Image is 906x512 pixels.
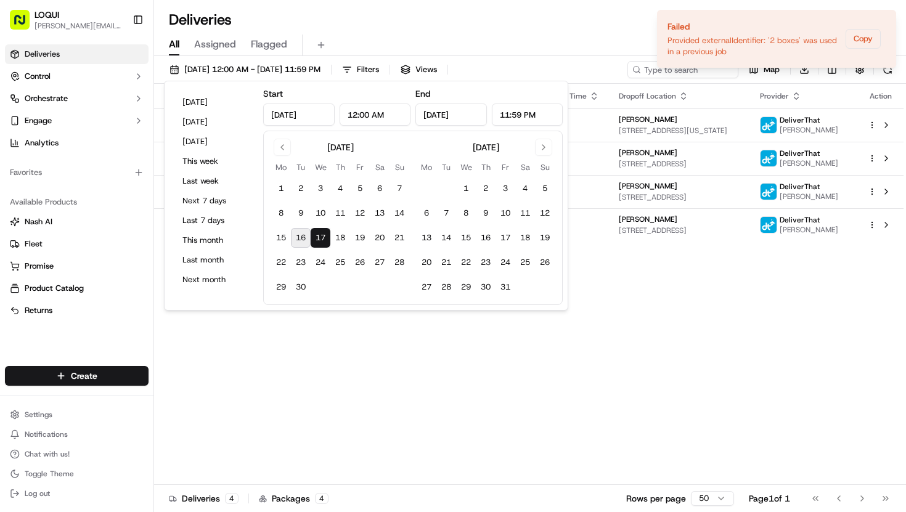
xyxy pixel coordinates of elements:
[194,37,236,52] span: Assigned
[515,253,535,272] button: 25
[177,232,251,249] button: This month
[370,179,390,198] button: 6
[12,118,35,140] img: 1736555255976-a54dd68f-1ca7-489b-9aae-adbdc363a1c4
[415,104,487,126] input: Date
[370,253,390,272] button: 27
[780,148,820,158] span: DeliverThat
[116,242,198,254] span: API Documentation
[357,64,379,75] span: Filters
[271,161,291,174] th: Monday
[436,203,456,223] button: 7
[35,21,123,31] button: [PERSON_NAME][EMAIL_ADDRESS][DOMAIN_NAME]
[417,277,436,297] button: 27
[515,203,535,223] button: 11
[25,410,52,420] span: Settings
[330,161,350,174] th: Thursday
[390,179,409,198] button: 7
[5,89,149,108] button: Orchestrate
[271,203,291,223] button: 8
[417,228,436,248] button: 13
[496,161,515,174] th: Friday
[515,161,535,174] th: Saturday
[761,117,777,133] img: profile_deliverthat_partner.png
[311,253,330,272] button: 24
[340,104,411,126] input: Time
[415,64,437,75] span: Views
[225,493,239,504] div: 4
[476,253,496,272] button: 23
[535,161,555,174] th: Sunday
[619,91,676,101] span: Dropoff Location
[667,20,841,33] div: Failed
[42,118,202,130] div: Start new chat
[169,10,232,30] h1: Deliveries
[515,179,535,198] button: 4
[99,237,203,259] a: 💻API Documentation
[5,133,149,153] a: Analytics
[271,179,291,198] button: 1
[456,253,476,272] button: 22
[35,9,59,21] button: LOQUI
[25,489,50,498] span: Log out
[436,253,456,272] button: 21
[496,179,515,198] button: 3
[780,158,838,168] span: [PERSON_NAME]
[350,161,370,174] th: Friday
[25,71,51,82] span: Control
[7,237,99,259] a: 📗Knowledge Base
[177,271,251,288] button: Next month
[291,228,311,248] button: 16
[25,93,68,104] span: Orchestrate
[390,253,409,272] button: 28
[535,179,555,198] button: 5
[456,277,476,297] button: 29
[417,161,436,174] th: Monday
[5,426,149,443] button: Notifications
[496,228,515,248] button: 17
[868,91,894,101] div: Action
[5,192,149,212] div: Available Products
[25,242,94,254] span: Knowledge Base
[271,228,291,248] button: 15
[760,91,789,101] span: Provider
[291,253,311,272] button: 23
[210,121,224,136] button: Start new chat
[350,203,370,223] button: 12
[177,173,251,190] button: Last week
[177,133,251,150] button: [DATE]
[291,161,311,174] th: Tuesday
[92,191,97,201] span: •
[330,179,350,198] button: 4
[780,225,838,235] span: [PERSON_NAME]
[535,228,555,248] button: 19
[291,203,311,223] button: 9
[12,12,37,37] img: Nash
[191,158,224,173] button: See all
[271,277,291,297] button: 29
[291,277,311,297] button: 30
[5,234,149,254] button: Fleet
[330,228,350,248] button: 18
[5,44,149,64] a: Deliveries
[177,94,251,111] button: [DATE]
[619,115,677,124] span: [PERSON_NAME]
[456,203,476,223] button: 8
[456,228,476,248] button: 15
[42,130,156,140] div: We're available if you need us!
[271,253,291,272] button: 22
[25,305,52,316] span: Returns
[619,226,740,235] span: [STREET_ADDRESS]
[25,238,43,250] span: Fleet
[177,153,251,170] button: This week
[327,141,354,153] div: [DATE]
[476,228,496,248] button: 16
[456,179,476,198] button: 1
[25,429,68,439] span: Notifications
[12,179,32,199] img: Regen Pajulas
[25,49,60,60] span: Deliveries
[25,216,52,227] span: Nash AI
[169,37,179,52] span: All
[436,228,456,248] button: 14
[311,161,330,174] th: Wednesday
